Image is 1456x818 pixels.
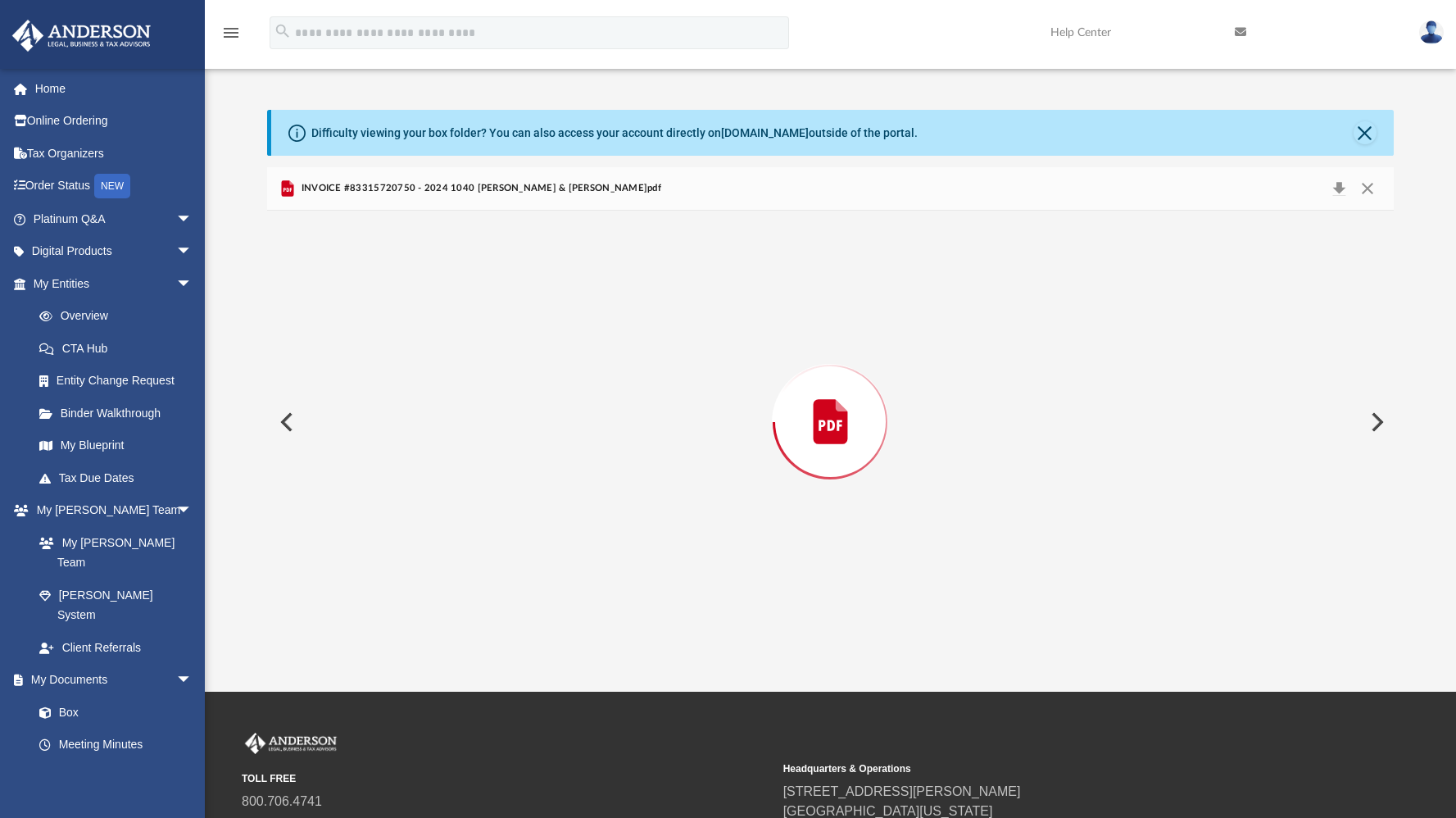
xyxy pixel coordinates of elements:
button: Download [1324,177,1354,200]
a: Home [11,72,217,105]
a: Order StatusNEW [11,170,217,203]
button: Next File [1358,399,1394,445]
span: arrow_drop_down [176,664,209,698]
a: My Blueprint [23,429,209,462]
a: [GEOGRAPHIC_DATA][US_STATE] [783,804,993,818]
a: Digital Productsarrow_drop_down [11,235,217,268]
small: Headquarters & Operations [783,761,1313,776]
div: NEW [94,174,130,198]
span: INVOICE #83315720750 - 2024 1040 [PERSON_NAME] & [PERSON_NAME]pdf [297,181,660,196]
a: Binder Walkthrough [23,397,217,429]
button: Previous File [267,399,303,445]
a: My [PERSON_NAME] Team [23,526,201,579]
a: Overview [23,300,217,333]
a: Online Ordering [11,105,217,138]
a: Forms Library [23,761,201,793]
a: 800.706.4741 [242,794,322,808]
a: Platinum Q&Aarrow_drop_down [11,202,217,235]
span: arrow_drop_down [176,267,209,301]
span: arrow_drop_down [176,202,209,236]
a: CTA Hub [23,332,217,365]
span: arrow_drop_down [176,235,209,269]
button: Close [1353,177,1382,200]
a: menu [221,31,241,43]
div: Preview [267,167,1393,634]
a: [PERSON_NAME] System [23,579,209,631]
a: Entity Change Request [23,365,217,398]
a: Box [23,696,201,729]
img: Anderson Advisors Platinum Portal [242,733,340,754]
img: Anderson Advisors Platinum Portal [7,20,156,52]
i: menu [221,23,241,43]
i: search [274,22,292,40]
a: Meeting Minutes [23,729,209,761]
a: My Documentsarrow_drop_down [11,664,209,697]
a: Client Referrals [23,631,209,664]
small: TOLL FREE [242,771,772,786]
button: Close [1354,121,1377,144]
a: [STREET_ADDRESS][PERSON_NAME] [783,784,1021,798]
a: Tax Due Dates [23,461,217,494]
img: User Pic [1419,20,1444,44]
a: My Entitiesarrow_drop_down [11,267,217,300]
div: Difficulty viewing your box folder? You can also access your account directly on outside of the p... [311,125,918,142]
span: arrow_drop_down [176,494,209,528]
a: My [PERSON_NAME] Teamarrow_drop_down [11,494,209,527]
a: [DOMAIN_NAME] [721,126,809,139]
a: Tax Organizers [11,137,217,170]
